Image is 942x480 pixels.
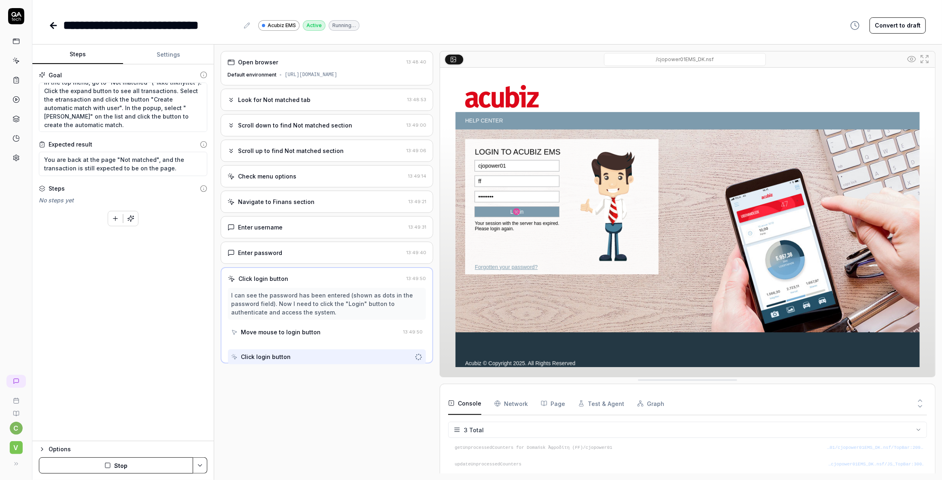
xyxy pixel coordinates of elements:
[408,173,426,179] time: 13:49:14
[406,250,426,255] time: 13:49:40
[228,325,426,340] button: Move mouse to login button13:49:50
[403,329,423,335] time: 13:49:50
[905,53,918,66] button: Show all interative elements
[637,392,664,415] button: Graph
[827,444,924,451] div: …01/cjopower01EMS_DK.nsf/TopBar : 209 : 8
[10,441,23,454] span: V
[3,404,29,417] a: Documentation
[406,122,426,128] time: 13:49:00
[494,392,528,415] button: Network
[827,461,924,468] button: …cjopower01EMS_DK.nsf/JS_TopBar:3009:9
[407,97,426,102] time: 13:48:53
[10,422,23,435] button: c
[448,392,481,415] button: Console
[406,276,426,281] time: 13:49:50
[238,147,344,155] div: Scroll up to find Not matched section
[845,17,865,34] button: View version history
[49,444,207,454] div: Options
[870,17,926,34] button: Convert to draft
[827,461,924,468] div: …cjopower01EMS_DK.nsf/JS_TopBar : 3009 : 9
[238,223,283,232] div: Enter username
[408,224,426,230] time: 13:49:31
[303,20,325,31] div: Active
[241,353,291,361] div: Click login button
[238,198,315,206] div: Navigate to Finans section
[238,96,310,104] div: Look for Not matched tab
[406,59,426,65] time: 13:48:40
[39,457,193,474] button: Stop
[827,444,924,451] button: …01/cjopower01EMS_DK.nsf/TopBar:209:8
[231,291,423,316] div: I can see the password has been entered (shown as dots in the password field). Now I need to clic...
[541,392,565,415] button: Page
[408,199,426,204] time: 13:49:21
[32,45,123,64] button: Steps
[238,58,278,66] div: Open browser
[238,248,282,257] div: Enter password
[406,148,426,153] time: 13:49:06
[3,391,29,404] a: Book a call with us
[228,71,276,79] div: Default environment
[39,196,207,204] div: No steps yet
[238,172,296,181] div: Check menu options
[228,349,426,364] button: Click login button
[241,328,321,336] div: Move mouse to login button
[39,444,207,454] button: Options
[123,45,214,64] button: Settings
[49,71,62,79] div: Goal
[285,71,337,79] div: [URL][DOMAIN_NAME]
[3,435,29,456] button: V
[455,461,924,468] pre: updateUnprocessedCounters
[578,392,624,415] button: Test & Agent
[329,20,359,31] div: Running…
[258,20,300,31] a: Acubiz EMS
[440,68,935,377] img: Screenshot
[918,53,931,66] button: Open in full screen
[455,444,924,451] pre: getUnprocessedCounters for Domańsk Ἀφροδίτη (FF)/cjopower01
[6,375,26,388] a: New conversation
[268,22,296,29] span: Acubiz EMS
[49,140,92,149] div: Expected result
[238,121,352,130] div: Scroll down to find Not matched section
[238,274,288,283] div: Click login button
[49,184,65,193] div: Steps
